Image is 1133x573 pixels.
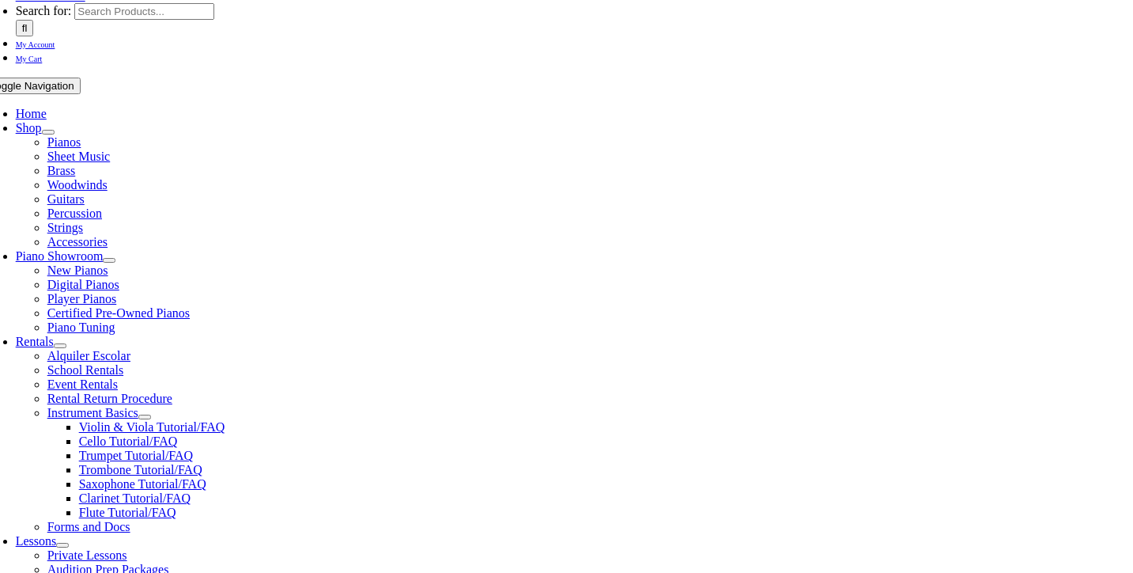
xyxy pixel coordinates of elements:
a: Piano Showroom [16,249,104,263]
button: Open submenu of Rentals [54,343,66,348]
a: My Account [16,36,55,50]
a: Pianos [47,135,81,149]
a: Trombone Tutorial/FAQ [79,463,202,476]
a: Lessons [16,534,57,548]
a: Home [16,107,47,120]
a: Cello Tutorial/FAQ [79,434,178,448]
a: Sheet Music [47,150,111,163]
a: School Rentals [47,363,123,377]
input: Search [16,20,34,36]
a: Saxophone Tutorial/FAQ [79,477,206,491]
a: Violin & Viola Tutorial/FAQ [79,420,225,434]
span: My Cart [16,55,43,63]
a: Alquiler Escolar [47,349,130,362]
a: Shop [16,121,42,135]
a: Piano Tuning [47,321,115,334]
a: Strings [47,221,83,234]
a: Guitars [47,192,85,206]
button: Open submenu of Piano Showroom [103,258,115,263]
a: Rentals [16,335,54,348]
a: My Cart [16,51,43,64]
a: Forms and Docs [47,520,130,533]
a: Certified Pre-Owned Pianos [47,306,190,320]
a: Instrument Basics [47,406,138,419]
a: Digital Pianos [47,278,119,291]
a: Player Pianos [47,292,117,305]
a: Woodwinds [47,178,108,192]
a: Trumpet Tutorial/FAQ [79,449,193,462]
button: Open submenu of Shop [42,130,55,135]
span: My Account [16,40,55,49]
a: Clarinet Tutorial/FAQ [79,491,191,505]
button: Open submenu of Lessons [56,543,69,548]
a: Brass [47,164,76,177]
span: Search for: [16,4,72,17]
a: New Pianos [47,264,108,277]
a: Accessories [47,235,108,249]
a: Rental Return Procedure [47,392,172,405]
a: Percussion [47,207,102,220]
a: Private Lessons [47,548,127,562]
a: Event Rentals [47,378,118,391]
input: Search Products... [74,3,214,20]
button: Open submenu of Instrument Basics [138,415,151,419]
a: Flute Tutorial/FAQ [79,506,176,519]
